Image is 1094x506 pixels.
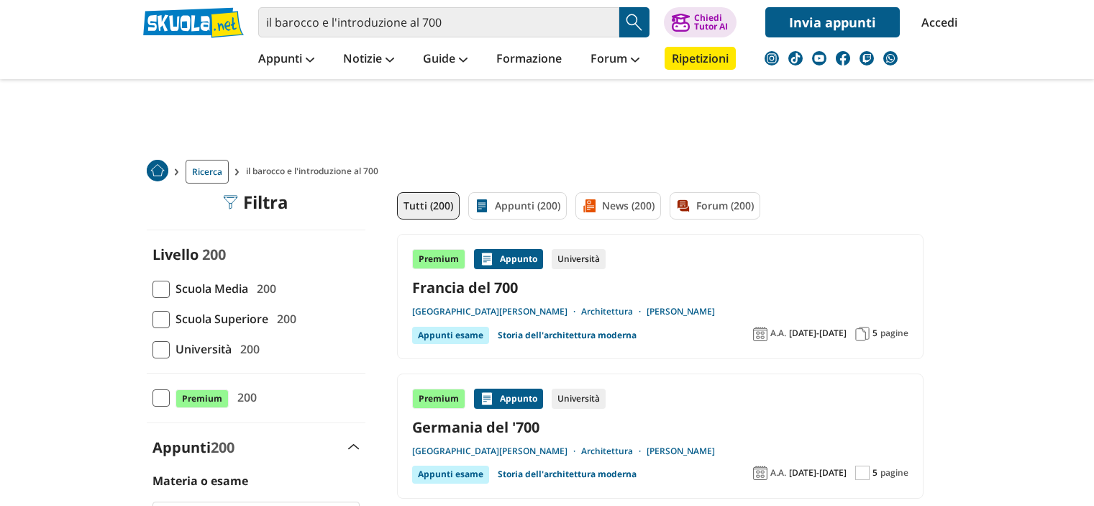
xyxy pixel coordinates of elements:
[498,466,637,483] a: Storia dell'architettura moderna
[647,306,715,317] a: [PERSON_NAME]
[770,467,786,479] span: A.A.
[202,245,226,264] span: 200
[412,446,581,457] a: [GEOGRAPHIC_DATA][PERSON_NAME]
[223,195,237,209] img: Filtra filtri mobile
[147,160,168,181] img: Home
[575,192,661,220] a: News (200)
[474,249,543,269] div: Appunto
[855,466,870,480] img: Pagine
[789,327,847,339] span: [DATE]-[DATE]
[251,279,276,298] span: 200
[397,192,460,220] a: Tutti (200)
[152,473,248,489] label: Materia o esame
[872,327,878,339] span: 5
[186,160,229,184] a: Ricerca
[475,199,489,213] img: Appunti filtro contenuto
[170,340,232,358] span: Università
[753,327,767,341] img: Anno accademico
[412,278,908,297] a: Francia del 700
[170,310,268,328] span: Scuola Superiore
[498,327,637,344] a: Storia dell'architettura moderna
[921,7,952,37] a: Accedi
[412,389,465,409] div: Premium
[676,199,690,213] img: Forum filtro contenuto
[789,467,847,479] span: [DATE]-[DATE]
[770,327,786,339] span: A.A.
[480,392,494,406] img: Appunti contenuto
[152,245,199,264] label: Livello
[753,466,767,480] img: Anno accademico
[855,327,870,341] img: Pagine
[223,192,288,212] div: Filtra
[474,389,543,409] div: Appunto
[872,467,878,479] span: 5
[412,306,581,317] a: [GEOGRAPHIC_DATA][PERSON_NAME]
[552,389,606,409] div: Università
[348,444,360,450] img: Apri e chiudi sezione
[234,340,260,358] span: 200
[232,388,257,407] span: 200
[271,310,296,328] span: 200
[170,279,248,298] span: Scuola Media
[412,466,489,483] div: Appunti esame
[211,438,234,457] span: 200
[412,417,908,437] a: Germania del '700
[480,252,494,266] img: Appunti contenuto
[647,446,715,457] a: [PERSON_NAME]
[152,438,234,457] label: Appunti
[176,389,229,408] span: Premium
[468,192,567,220] a: Appunti (200)
[880,467,908,479] span: pagine
[880,327,908,339] span: pagine
[582,199,596,213] img: News filtro contenuto
[412,249,465,269] div: Premium
[147,160,168,184] a: Home
[581,446,647,457] a: Architettura
[412,327,489,344] div: Appunti esame
[670,192,760,220] a: Forum (200)
[552,249,606,269] div: Università
[581,306,647,317] a: Architettura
